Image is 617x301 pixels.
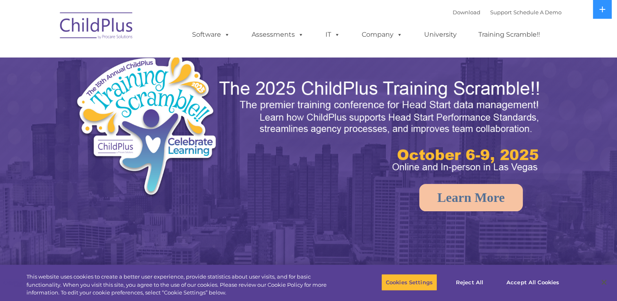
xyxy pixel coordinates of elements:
[56,7,137,47] img: ChildPlus by Procare Solutions
[513,9,562,15] a: Schedule A Demo
[453,9,480,15] a: Download
[354,27,411,43] a: Company
[444,274,495,291] button: Reject All
[184,27,238,43] a: Software
[419,184,523,211] a: Learn More
[416,27,465,43] a: University
[113,54,138,60] span: Last name
[27,273,339,297] div: This website uses cookies to create a better user experience, provide statistics about user visit...
[470,27,548,43] a: Training Scramble!!
[381,274,437,291] button: Cookies Settings
[243,27,312,43] a: Assessments
[453,9,562,15] font: |
[595,273,613,291] button: Close
[317,27,348,43] a: IT
[490,9,512,15] a: Support
[502,274,564,291] button: Accept All Cookies
[113,87,148,93] span: Phone number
